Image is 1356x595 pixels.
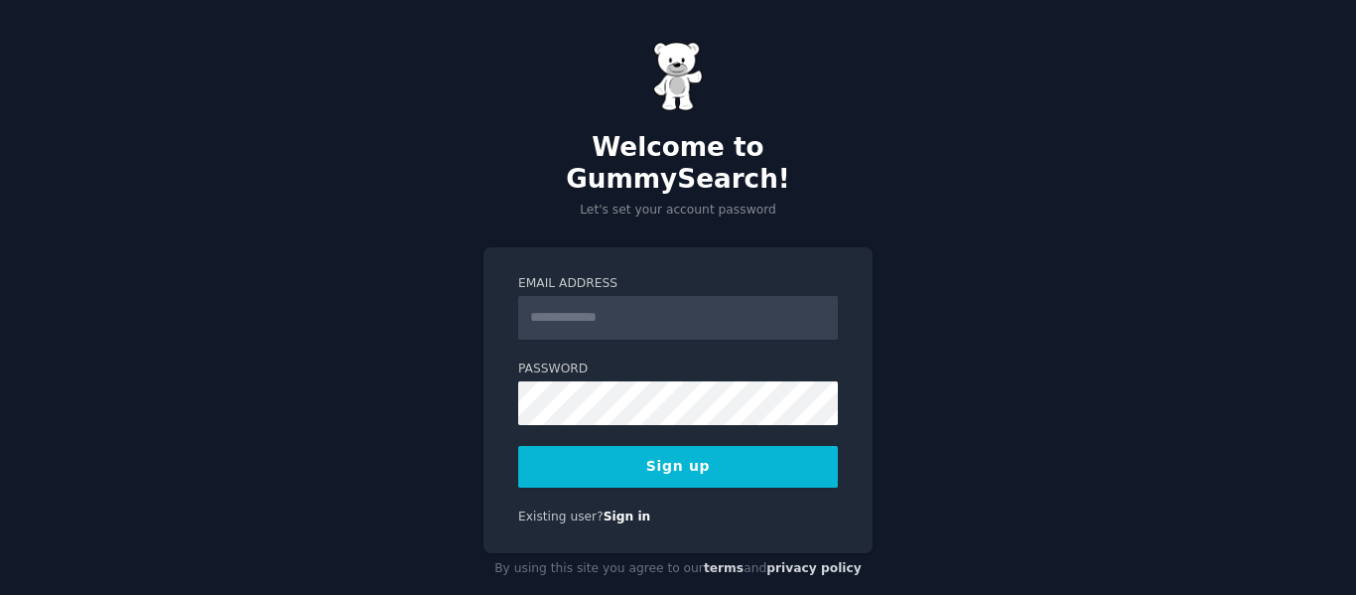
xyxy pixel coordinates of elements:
a: privacy policy [766,561,862,575]
img: Gummy Bear [653,42,703,111]
a: terms [704,561,744,575]
label: Email Address [518,275,838,293]
span: Existing user? [518,510,604,523]
h2: Welcome to GummySearch! [483,132,873,195]
p: Let's set your account password [483,202,873,220]
div: By using this site you agree to our and [483,553,873,585]
button: Sign up [518,446,838,488]
a: Sign in [604,510,651,523]
label: Password [518,361,838,378]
